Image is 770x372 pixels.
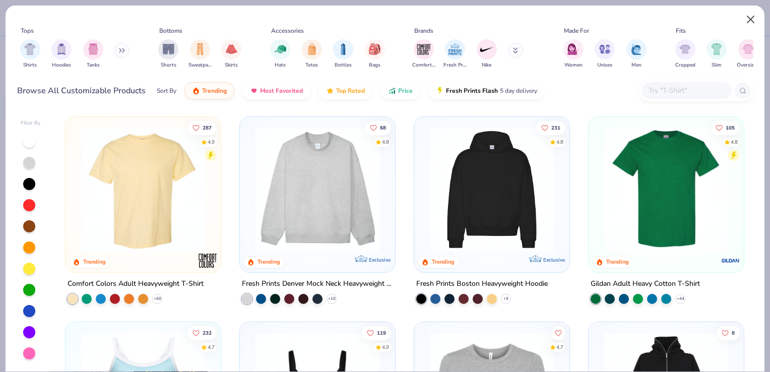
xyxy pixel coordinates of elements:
[591,278,700,290] div: Gildan Adult Heavy Cotton T-Shirt
[270,39,290,69] button: filter button
[631,61,641,69] span: Men
[416,278,548,290] div: Fresh Prints Boston Heavyweight Hoodie
[161,61,176,69] span: Shorts
[242,82,310,99] button: Most Favorited
[362,326,391,340] button: Like
[477,39,497,69] button: filter button
[626,39,647,69] div: filter for Men
[563,39,584,69] button: filter button
[318,82,372,99] button: Top Rated
[242,278,393,290] div: Fresh Prints Denver Mock Neck Heavyweight Sweatshirt
[198,251,218,271] img: Comfort Colors logo
[83,39,103,69] button: filter button
[543,257,565,263] span: Exclusive
[551,326,565,340] button: Like
[563,39,584,69] div: filter for Women
[225,61,238,69] span: Skirts
[424,127,559,252] img: 91acfc32-fd48-4d6b-bdad-a4c1a30ac3fc
[271,26,304,35] div: Accessories
[731,138,738,146] div: 4.8
[328,296,336,302] span: + 10
[626,39,647,69] button: filter button
[414,26,433,35] div: Brands
[556,343,563,351] div: 4.7
[302,39,322,69] div: filter for Totes
[335,61,352,69] span: Bottles
[564,26,589,35] div: Made For
[192,87,200,95] img: trending.gif
[675,39,695,69] div: filter for Cropped
[365,39,385,69] button: filter button
[68,278,204,290] div: Comfort Colors Adult Heavyweight T-Shirt
[195,43,206,55] img: Sweatpants Image
[20,39,40,69] div: filter for Shirts
[443,61,467,69] span: Fresh Prints
[707,39,727,69] button: filter button
[188,326,217,340] button: Like
[88,43,99,55] img: Tanks Image
[536,120,565,135] button: Like
[250,87,258,95] img: most_fav.gif
[158,39,178,69] button: filter button
[188,39,212,69] button: filter button
[377,330,386,335] span: 119
[188,61,212,69] span: Sweatpants
[382,138,389,146] div: 4.8
[737,61,759,69] span: Oversized
[365,39,385,69] div: filter for Bags
[260,87,303,95] span: Most Favorited
[412,61,435,69] span: Comfort Colors
[726,125,735,130] span: 105
[564,61,583,69] span: Women
[416,42,431,57] img: Comfort Colors Image
[720,251,740,271] img: Gildan logo
[154,296,161,302] span: + 60
[675,39,695,69] button: filter button
[275,43,286,55] img: Hats Image
[631,43,642,55] img: Men Image
[675,61,695,69] span: Cropped
[184,82,234,99] button: Trending
[482,61,491,69] span: Nike
[333,39,353,69] button: filter button
[648,85,725,96] input: Try "T-Shirt"
[479,42,494,57] img: Nike Image
[221,39,241,69] div: filter for Skirts
[676,26,686,35] div: Fits
[302,39,322,69] button: filter button
[208,343,215,351] div: 4.7
[599,43,611,55] img: Unisex Image
[365,120,391,135] button: Like
[717,326,740,340] button: Like
[559,127,694,252] img: d4a37e75-5f2b-4aef-9a6e-23330c63bbc0
[711,43,722,55] img: Slim Image
[382,343,389,351] div: 4.9
[599,127,734,252] img: db319196-8705-402d-8b46-62aaa07ed94f
[556,138,563,146] div: 4.8
[711,120,740,135] button: Like
[203,330,212,335] span: 232
[159,26,182,35] div: Bottoms
[23,61,37,69] span: Shirts
[551,125,560,130] span: 231
[221,39,241,69] button: filter button
[503,296,508,302] span: + 9
[87,61,100,69] span: Tanks
[597,61,612,69] span: Unisex
[158,39,178,69] div: filter for Shorts
[595,39,615,69] button: filter button
[369,61,380,69] span: Bags
[76,127,211,252] img: 029b8af0-80e6-406f-9fdc-fdf898547912
[305,61,318,69] span: Totes
[712,61,722,69] span: Slim
[676,296,684,302] span: + 44
[369,43,380,55] img: Bags Image
[338,43,349,55] img: Bottles Image
[83,39,103,69] div: filter for Tanks
[188,120,217,135] button: Like
[737,39,759,69] button: filter button
[380,125,386,130] span: 68
[203,125,212,130] span: 287
[188,39,212,69] div: filter for Sweatpants
[447,42,463,57] img: Fresh Prints Image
